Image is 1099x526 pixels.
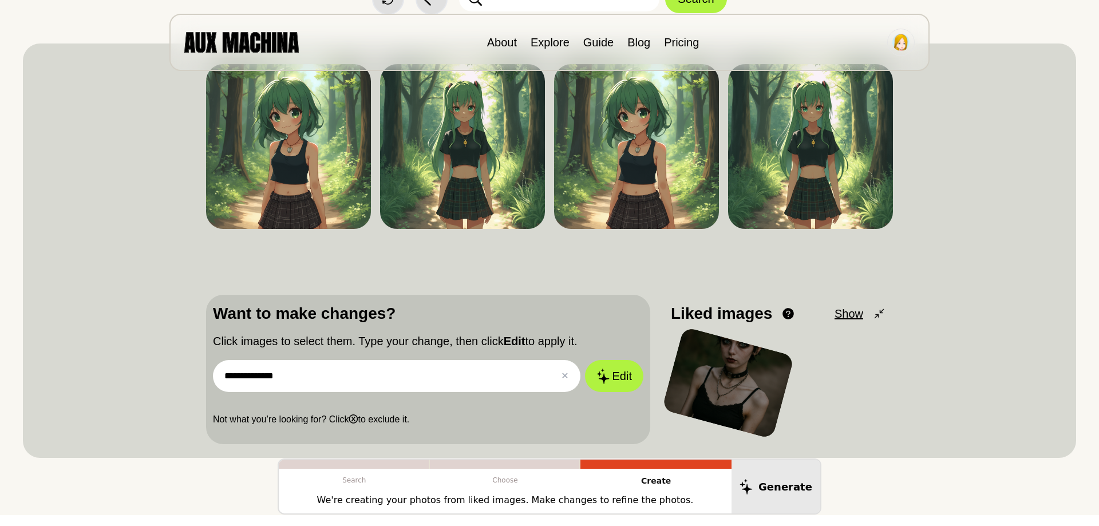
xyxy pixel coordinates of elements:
[504,335,525,347] b: Edit
[213,302,643,326] p: Want to make changes?
[487,36,517,49] a: About
[317,493,694,507] p: We're creating your photos from liked images. Make changes to refine the photos.
[561,369,568,383] button: ✕
[213,413,643,426] p: Not what you’re looking for? Click to exclude it.
[580,469,732,493] p: Create
[835,305,886,322] button: Show
[728,64,893,229] img: Search result
[349,414,358,424] b: ⓧ
[184,32,299,52] img: AUX MACHINA
[531,36,570,49] a: Explore
[583,36,614,49] a: Guide
[430,469,581,492] p: Choose
[206,64,371,229] img: Search result
[554,64,719,229] img: Search result
[732,460,820,513] button: Generate
[585,360,643,392] button: Edit
[627,36,650,49] a: Blog
[892,34,910,51] img: Avatar
[279,469,430,492] p: Search
[671,302,772,326] p: Liked images
[380,64,545,229] img: Search result
[664,36,699,49] a: Pricing
[835,305,863,322] span: Show
[213,333,643,350] p: Click images to select them. Type your change, then click to apply it.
